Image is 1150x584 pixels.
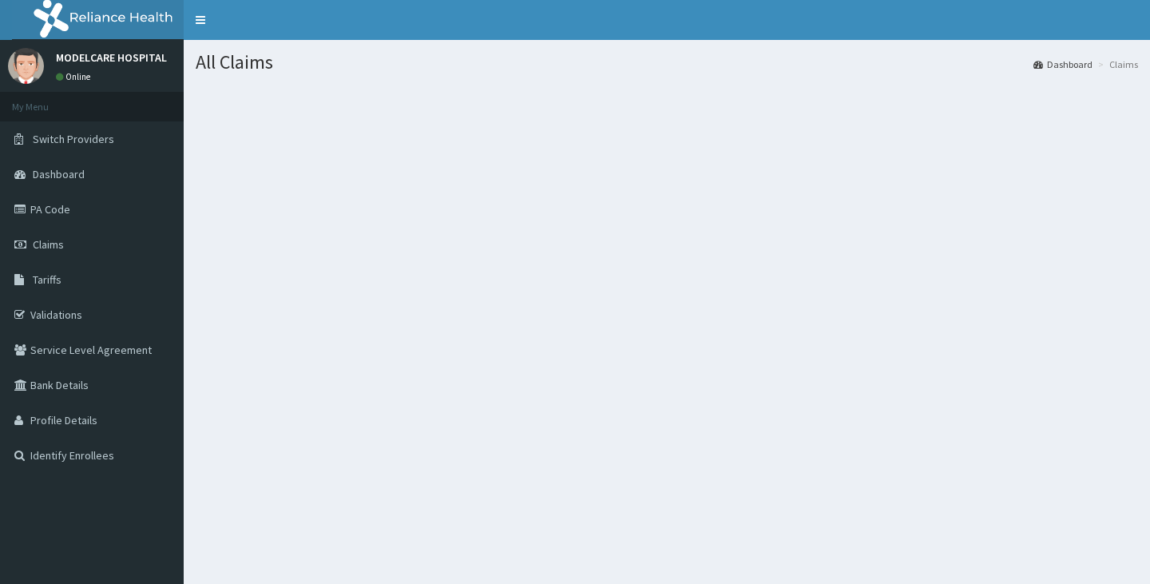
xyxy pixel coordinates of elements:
[33,237,64,252] span: Claims
[1033,58,1092,71] a: Dashboard
[33,272,61,287] span: Tariffs
[8,48,44,84] img: User Image
[33,167,85,181] span: Dashboard
[196,52,1138,73] h1: All Claims
[33,132,114,146] span: Switch Providers
[56,71,94,82] a: Online
[56,52,167,63] p: MODELCARE HOSPITAL
[1094,58,1138,71] li: Claims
